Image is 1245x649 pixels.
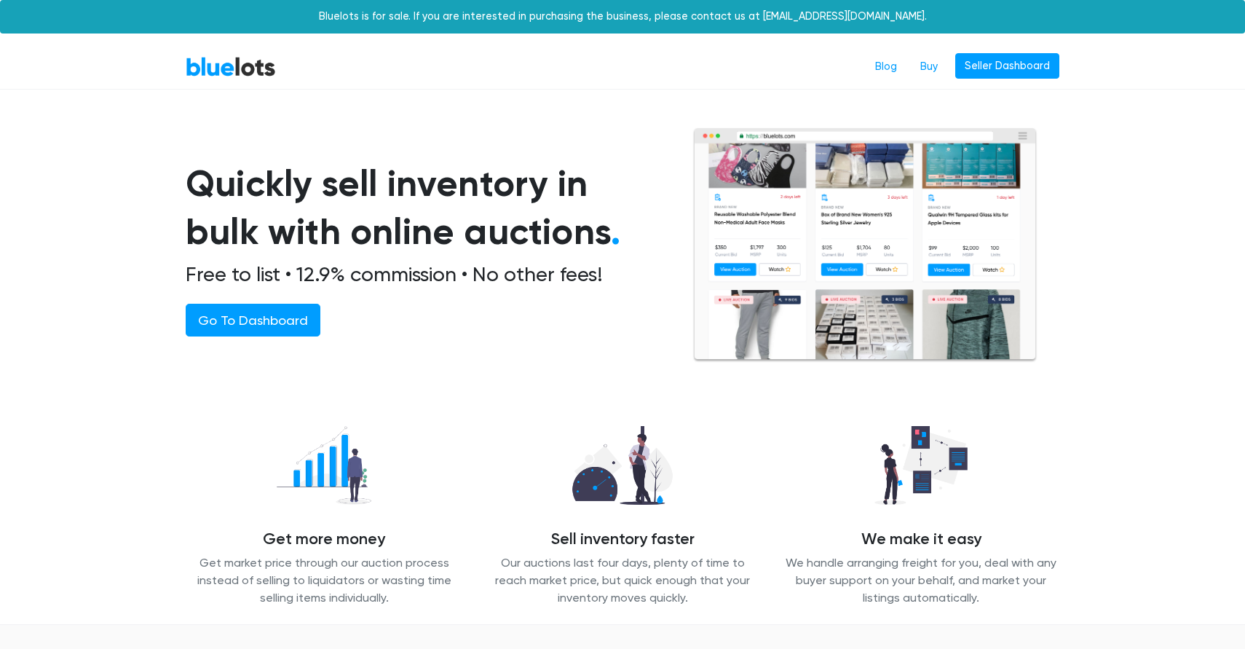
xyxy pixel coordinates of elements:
h4: Get more money [186,530,462,549]
h2: Free to list • 12.9% commission • No other fees! [186,262,657,287]
img: we_manage-77d26b14627abc54d025a00e9d5ddefd645ea4957b3cc0d2b85b0966dac19dae.png [863,418,979,513]
img: recover_more-49f15717009a7689fa30a53869d6e2571c06f7df1acb54a68b0676dd95821868.png [264,418,384,513]
img: sell_faster-bd2504629311caa3513348c509a54ef7601065d855a39eafb26c6393f8aa8a46.png [561,418,685,513]
h1: Quickly sell inventory in bulk with online auctions [186,160,657,256]
h4: Sell inventory faster [484,530,761,549]
p: We handle arranging freight for you, deal with any buyer support on your behalf, and market your ... [783,554,1059,607]
a: Seller Dashboard [955,53,1059,79]
p: Our auctions last four days, plenty of time to reach market price, but quick enough that your inv... [484,554,761,607]
span: . [611,210,620,253]
a: Blog [863,53,909,81]
h4: We make it easy [783,530,1059,549]
a: Buy [909,53,949,81]
p: Get market price through our auction process instead of selling to liquidators or wasting time se... [186,554,462,607]
a: Go To Dashboard [186,304,320,337]
img: browserlots-effe8949e13f0ae0d7b59c7c387d2f9fb811154c3999f57e71a08a1b8b46c466.png [692,127,1037,363]
a: BlueLots [186,56,276,77]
